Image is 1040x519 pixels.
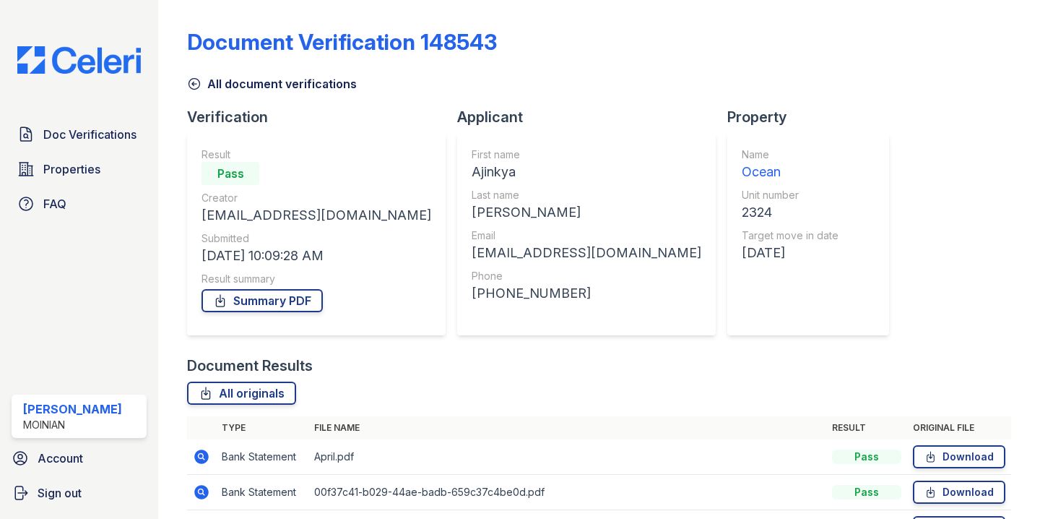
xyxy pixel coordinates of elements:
span: Doc Verifications [43,126,136,143]
div: Submitted [201,231,431,246]
a: All originals [187,382,296,405]
th: Type [216,416,308,439]
td: 00f37c41-b029-44ae-badb-659c37c4be0d.pdf [308,475,826,510]
div: Creator [201,191,431,205]
a: Account [6,444,152,473]
div: [EMAIL_ADDRESS][DOMAIN_NAME] [472,243,701,263]
div: Property [727,107,901,127]
div: Phone [472,269,701,283]
div: Ocean [742,162,838,182]
a: FAQ [12,189,147,218]
div: Pass [832,485,901,499]
div: Pass [201,162,259,185]
a: Summary PDF [201,289,323,312]
div: Applicant [457,107,727,127]
span: FAQ [43,195,66,213]
div: Unit number [742,188,838,202]
a: Sign out [6,479,152,507]
div: Name [742,147,838,162]
a: Name Ocean [742,147,838,182]
th: File name [308,416,826,439]
span: Properties [43,160,100,178]
div: Document Results [187,356,313,376]
span: Sign out [38,484,82,502]
a: Download [913,445,1005,468]
div: [DATE] [742,243,838,263]
td: Bank Statement [216,475,308,510]
a: Properties [12,155,147,184]
div: Last name [472,188,701,202]
div: Document Verification 148543 [187,29,497,55]
div: Pass [832,450,901,464]
div: [DATE] 10:09:28 AM [201,246,431,266]
th: Original file [907,416,1011,439]
div: [EMAIL_ADDRESS][DOMAIN_NAME] [201,205,431,226]
div: Moinian [23,418,122,432]
th: Result [826,416,907,439]
a: Doc Verifications [12,120,147,149]
a: Download [913,481,1005,504]
div: Result summary [201,272,431,286]
div: Email [472,228,701,243]
img: CE_Logo_Blue-a8612792a0a2168367f1c8372b55b34899dd931a85d93a1a3d3e32e68fde9ad4.png [6,46,152,74]
div: [PERSON_NAME] [23,400,122,418]
div: [PERSON_NAME] [472,202,701,223]
span: Account [38,450,83,467]
td: April.pdf [308,439,826,475]
div: First name [472,147,701,162]
td: Bank Statement [216,439,308,475]
div: Verification [187,107,457,127]
div: Result [201,147,431,162]
a: All document verifications [187,75,357,93]
div: [PHONE_NUMBER] [472,283,701,304]
div: Ajinkya [472,162,701,182]
div: 2324 [742,202,838,223]
div: Target move in date [742,228,838,243]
